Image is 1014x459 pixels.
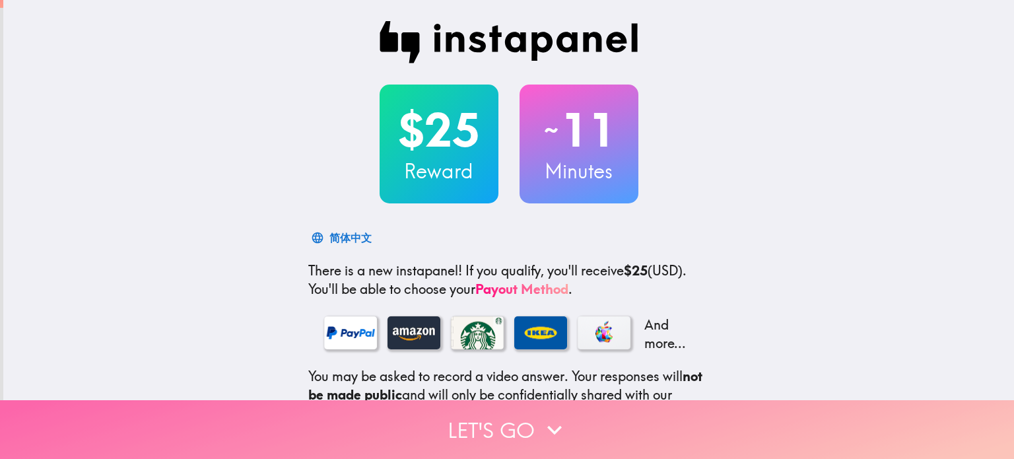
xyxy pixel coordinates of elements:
img: Instapanel [380,21,638,63]
p: If you qualify, you'll receive (USD) . You'll be able to choose your . [308,262,710,299]
h3: Reward [380,157,498,185]
div: 简体中文 [329,229,372,247]
h3: Minutes [520,157,638,185]
span: ~ [542,110,560,150]
h2: 11 [520,103,638,157]
a: Payout Method [475,281,568,297]
b: $25 [624,262,648,279]
p: And more... [641,316,694,353]
button: 简体中文 [308,225,377,251]
span: There is a new instapanel! [308,262,462,279]
h2: $25 [380,103,498,157]
p: You may be asked to record a video answer. Your responses will and will only be confidentially sh... [308,367,710,441]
